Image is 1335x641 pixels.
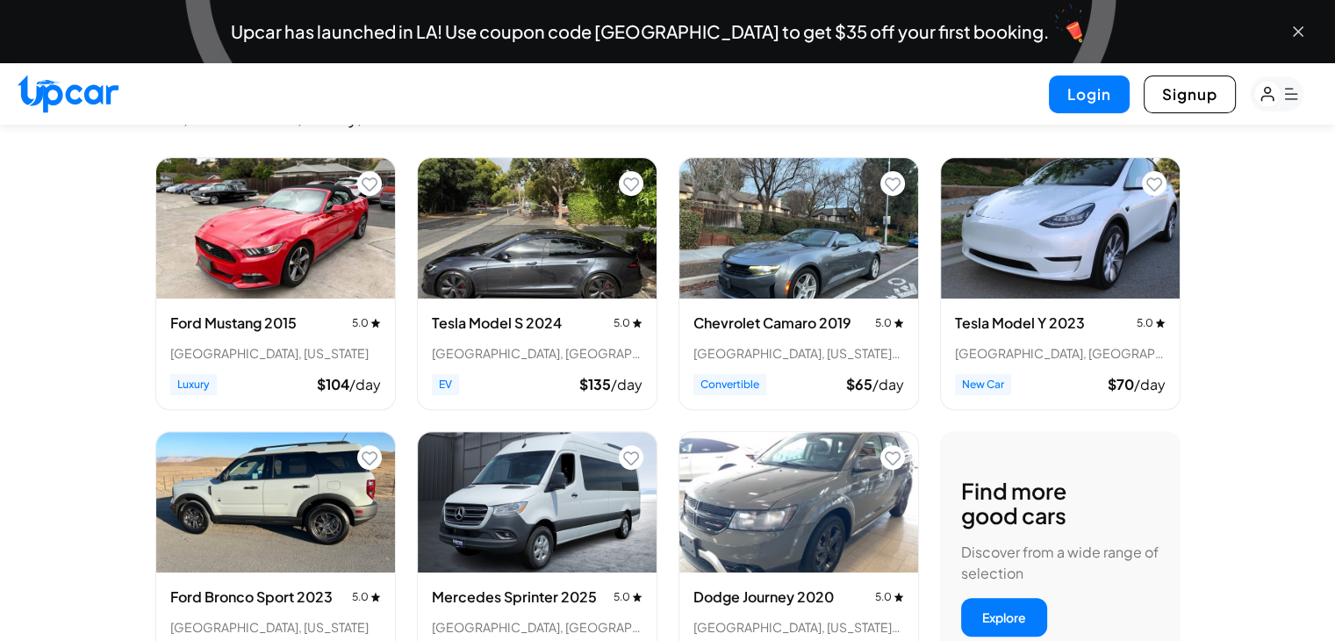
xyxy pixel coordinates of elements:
span: Luxury [170,374,217,395]
h3: Ford Bronco Sport 2023 [170,587,333,608]
img: Ford Mustang 2015 [156,158,395,299]
img: Ford Bronco Sport 2023 [156,432,395,573]
div: View details for Chevrolet Camaro 2019 [678,157,919,410]
img: Chevrolet Camaro 2019 [679,158,918,299]
h3: Tesla Model S 2024 [432,313,562,334]
div: [GEOGRAPHIC_DATA], [US_STATE] [170,618,381,636]
button: Add to favorites [880,171,905,196]
button: Login [1049,76,1130,113]
div: [GEOGRAPHIC_DATA], [GEOGRAPHIC_DATA] [432,344,642,362]
div: [GEOGRAPHIC_DATA], [US_STATE] [170,344,381,362]
div: View details for Tesla Model S 2024 [417,157,657,410]
img: star [370,318,381,328]
img: star [894,318,904,328]
button: Add to favorites [357,445,382,470]
span: Upcar has launched in LA! Use coupon code [GEOGRAPHIC_DATA] to get $35 off your first booking. [231,23,1049,40]
span: $ 135 [579,375,611,393]
img: Upcar Logo [18,75,118,112]
div: View details for Tesla Model Y 2023 [940,157,1181,410]
img: star [632,318,642,328]
span: /day [872,375,904,393]
div: View details for Ford Mustang 2015 [155,157,396,410]
span: $ 70 [1108,375,1134,393]
div: [GEOGRAPHIC_DATA], [US_STATE] • 2 trips [693,344,904,362]
h3: Dodge Journey 2020 [693,587,834,608]
img: Dodge Journey 2020 [679,432,918,573]
img: Tesla Model S 2024 [418,158,657,299]
span: 5.0 [1137,316,1166,330]
p: Discover from a wide range of selection [961,542,1159,584]
h3: Find more good cars [961,479,1066,528]
div: [GEOGRAPHIC_DATA], [GEOGRAPHIC_DATA] [955,344,1166,362]
button: Explore [961,598,1047,637]
span: EV [432,374,459,395]
div: [GEOGRAPHIC_DATA], [GEOGRAPHIC_DATA] [432,618,642,636]
button: Close banner [1289,23,1307,40]
img: star [1155,318,1166,328]
span: $ 65 [846,375,872,393]
h3: Tesla Model Y 2023 [955,313,1085,334]
span: 5.0 [875,590,904,604]
button: Add to favorites [619,171,643,196]
img: star [370,592,381,601]
button: Add to favorites [880,445,905,470]
span: /day [1134,375,1166,393]
h3: Ford Mustang 2015 [170,313,297,334]
span: $ 104 [317,375,349,393]
span: Convertible [693,374,766,395]
button: Signup [1144,76,1236,113]
h3: Chevrolet Camaro 2019 [693,313,851,334]
button: Add to favorites [619,445,643,470]
img: Tesla Model Y 2023 [941,158,1180,299]
span: /day [611,375,642,393]
h3: Mercedes Sprinter 2025 [432,587,597,608]
span: 5.0 [614,316,642,330]
img: star [894,592,904,601]
span: New Car [955,374,1011,395]
img: Mercedes Sprinter 2025 [418,432,657,573]
img: star [632,592,642,601]
span: 5.0 [614,590,642,604]
span: /day [349,375,381,393]
span: 5.0 [875,316,904,330]
div: [GEOGRAPHIC_DATA], [US_STATE] • 1 trips [693,618,904,636]
button: Add to favorites [357,171,382,196]
button: Add to favorites [1142,171,1166,196]
span: 5.0 [352,590,381,604]
span: 5.0 [352,316,381,330]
